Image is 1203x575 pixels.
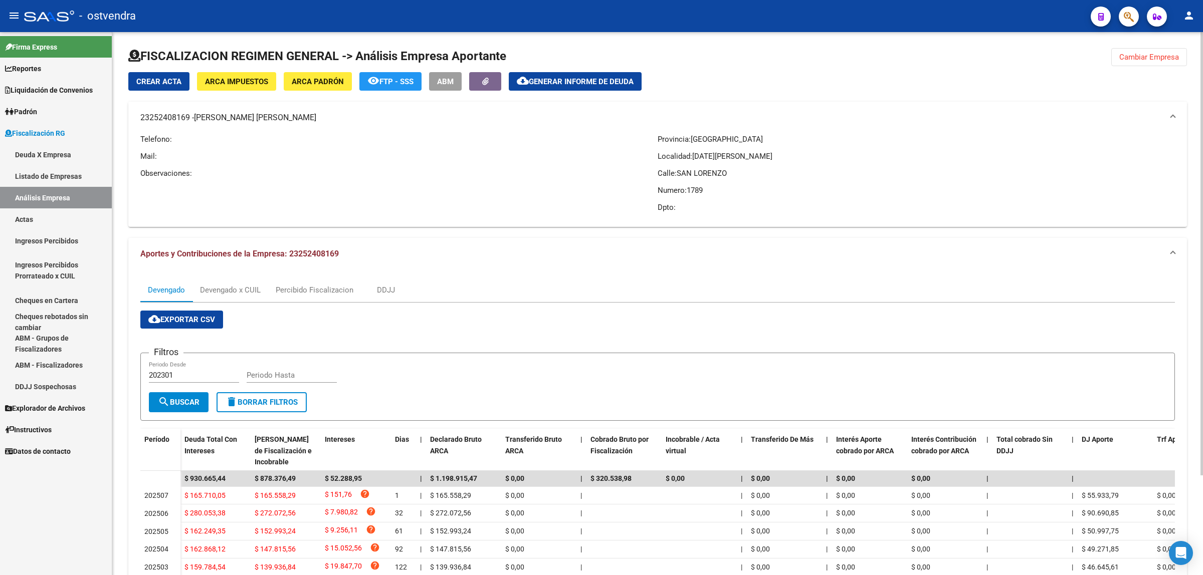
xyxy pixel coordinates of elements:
[5,85,93,96] span: Liquidación de Convenios
[826,435,828,443] span: |
[184,435,237,455] span: Deuda Total Con Intereses
[658,168,1175,179] p: Calle:
[5,42,57,53] span: Firma Express
[751,563,770,571] span: $ 0,00
[226,396,238,408] mat-icon: delete
[367,75,379,87] mat-icon: remove_red_eye
[437,77,454,86] span: ABM
[1111,48,1187,66] button: Cambiar Empresa
[517,75,529,87] mat-icon: cloud_download
[741,474,743,482] span: |
[911,527,930,535] span: $ 0,00
[580,545,582,553] span: |
[505,563,524,571] span: $ 0,00
[1157,509,1176,517] span: $ 0,00
[1157,545,1176,553] span: $ 0,00
[205,77,268,86] span: ARCA Impuestos
[832,429,907,473] datatable-header-cell: Interés Aporte cobrado por ARCA
[321,429,391,473] datatable-header-cell: Intereses
[992,429,1068,473] datatable-header-cell: Total cobrado Sin DDJJ
[666,474,685,482] span: $ 0,00
[226,398,298,407] span: Borrar Filtros
[395,545,403,553] span: 92
[395,509,403,517] span: 32
[1119,53,1179,62] span: Cambiar Empresa
[184,527,226,535] span: $ 162.249,35
[158,398,199,407] span: Buscar
[986,474,988,482] span: |
[590,474,632,482] span: $ 320.538,98
[149,392,209,412] button: Buscar
[5,446,71,457] span: Datos de contacto
[5,106,37,117] span: Padrón
[692,152,772,161] span: [DATE][PERSON_NAME]
[505,474,524,482] span: $ 0,00
[1082,509,1119,517] span: $ 90.690,85
[184,545,226,553] span: $ 162.868,12
[420,474,422,482] span: |
[741,545,742,553] span: |
[1082,435,1113,443] span: DJ Aporte
[395,435,409,443] span: Dias
[395,527,403,535] span: 61
[149,345,183,359] h3: Filtros
[836,545,855,553] span: $ 0,00
[429,72,462,91] button: ABM
[136,77,181,86] span: Crear Acta
[325,489,352,502] span: $ 151,76
[251,429,321,473] datatable-header-cell: Deuda Bruta Neto de Fiscalización e Incobrable
[751,527,770,535] span: $ 0,00
[580,435,582,443] span: |
[687,186,703,195] span: 1789
[5,63,41,74] span: Reportes
[986,527,988,535] span: |
[580,474,582,482] span: |
[911,509,930,517] span: $ 0,00
[586,429,662,473] datatable-header-cell: Cobrado Bruto por Fiscalización
[658,151,1175,162] p: Localidad:
[501,429,576,473] datatable-header-cell: Transferido Bruto ARCA
[426,429,501,473] datatable-header-cell: Declarado Bruto ARCA
[430,545,471,553] span: $ 147.815,56
[580,527,582,535] span: |
[751,545,770,553] span: $ 0,00
[366,524,376,534] i: help
[658,202,1175,213] p: Dpto:
[366,506,376,516] i: help
[255,563,296,571] span: $ 139.936,84
[911,435,976,455] span: Interés Contribución cobrado por ARCA
[325,560,362,574] span: $ 19.847,70
[590,435,649,455] span: Cobrado Bruto por Fiscalización
[140,151,658,162] p: Mail:
[140,134,658,145] p: Telefono:
[677,169,727,178] span: SAN LORENZO
[826,527,828,535] span: |
[580,509,582,517] span: |
[140,112,1163,123] mat-panel-title: 23252408169 -
[1082,563,1119,571] span: $ 46.645,61
[5,128,65,139] span: Fiscalización RG
[1157,527,1176,535] span: $ 0,00
[1072,545,1073,553] span: |
[907,429,982,473] datatable-header-cell: Interés Contribución cobrado por ARCA
[741,435,743,443] span: |
[420,509,422,517] span: |
[747,429,822,473] datatable-header-cell: Transferido De Más
[184,474,226,482] span: $ 930.665,44
[420,527,422,535] span: |
[148,313,160,325] mat-icon: cloud_download
[836,474,855,482] span: $ 0,00
[276,284,353,296] div: Percibido Fiscalizacion
[741,509,742,517] span: |
[217,392,307,412] button: Borrar Filtros
[986,563,988,571] span: |
[1082,491,1119,499] span: $ 55.933,79
[255,545,296,553] span: $ 147.815,56
[911,474,930,482] span: $ 0,00
[325,474,362,482] span: $ 52.288,95
[292,77,344,86] span: ARCA Padrón
[184,509,226,517] span: $ 280.053,38
[986,509,988,517] span: |
[826,545,828,553] span: |
[128,48,506,64] h1: FISCALIZACION REGIMEN GENERAL -> Análisis Empresa Aportante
